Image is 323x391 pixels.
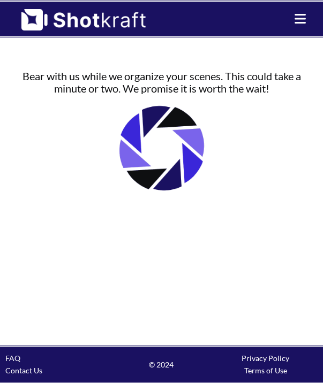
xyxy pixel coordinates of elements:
span: © 2024 [109,358,213,371]
a: Contact Us [5,366,42,375]
div: Privacy Policy [214,352,318,364]
div: Terms of Use [214,364,318,377]
a: FAQ [5,354,20,363]
img: Loading.. [108,95,215,202]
